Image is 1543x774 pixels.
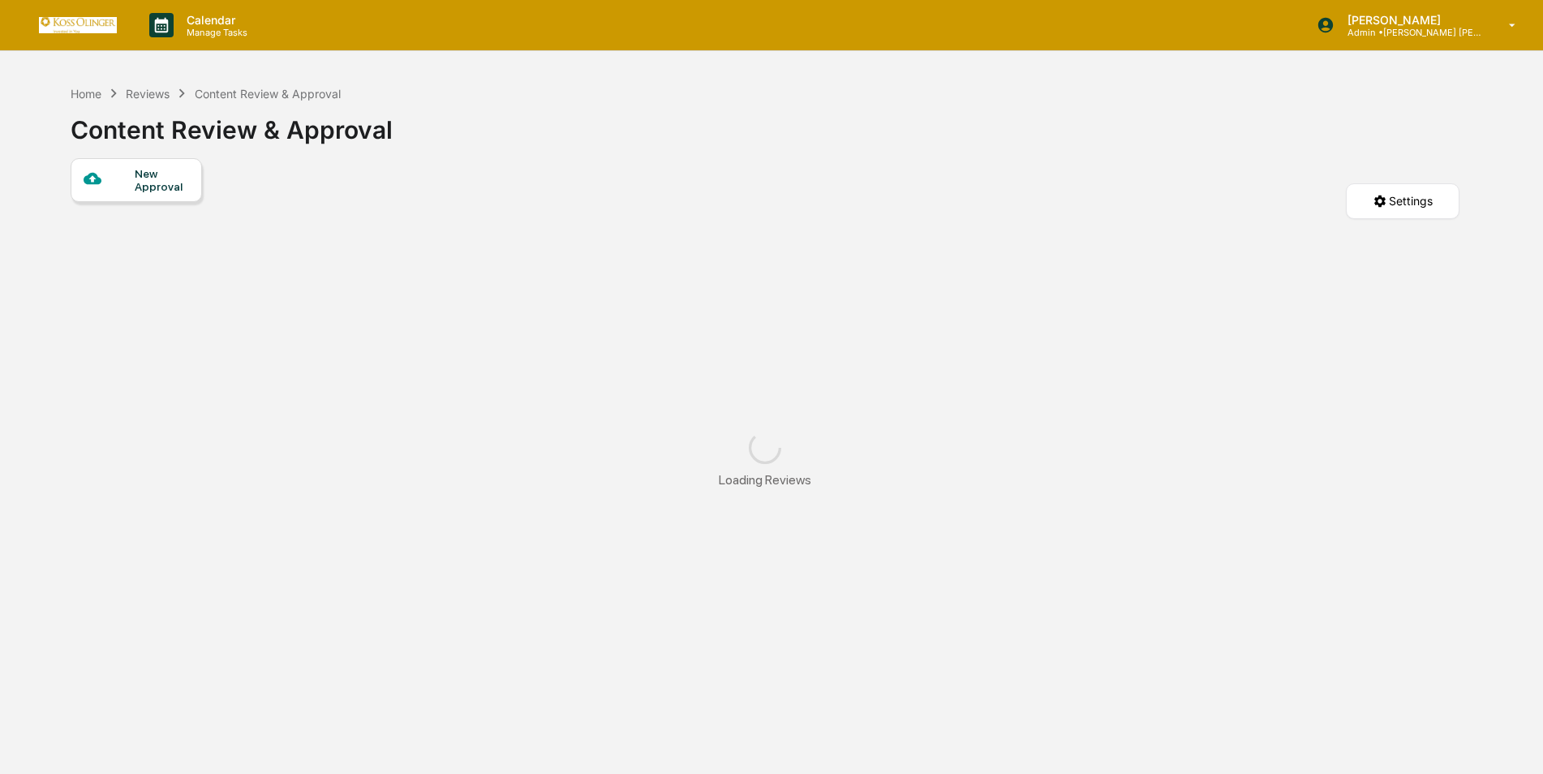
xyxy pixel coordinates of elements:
div: Home [71,87,101,101]
div: New Approval [135,167,189,193]
div: Content Review & Approval [195,87,341,101]
p: Calendar [174,13,256,27]
button: Settings [1346,183,1459,219]
p: Manage Tasks [174,27,256,38]
p: [PERSON_NAME] [1335,13,1485,27]
img: logo [39,17,117,32]
div: Content Review & Approval [71,102,393,144]
p: Admin • [PERSON_NAME] [PERSON_NAME] Consulting, LLC [1335,27,1485,38]
div: Loading Reviews [719,472,811,488]
div: Reviews [126,87,170,101]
